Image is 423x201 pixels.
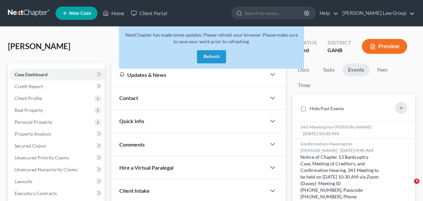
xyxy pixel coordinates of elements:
a: Unsecured Nonpriority Claims [9,164,105,176]
span: Client Intake [119,187,150,194]
a: Executory Contracts [9,187,105,199]
span: Comments [119,141,145,148]
button: Preview [362,39,407,54]
span: NextChapter has made some updates. Please refresh your browser. Please make sure to save your wor... [125,32,298,44]
div: Status [297,39,317,47]
a: Tasks [317,63,340,76]
a: Events [343,63,369,76]
span: New Case [69,11,91,16]
span: [DATE] 10:30 AM [303,131,339,136]
a: Fees [372,63,393,76]
span: [PERSON_NAME] [8,41,70,51]
span: Unsecured Nonpriority Claims [15,167,78,172]
a: Property Analysis [9,128,105,140]
a: Home [99,7,128,19]
a: Unsecured Priority Claims [9,152,105,164]
a: Timer [292,79,316,92]
span: Hire a Virtual Paralegal [119,164,173,171]
span: Real Property [15,107,43,113]
span: Unsecured Priority Claims [15,155,69,160]
iframe: Intercom live chat [401,179,416,194]
span: Hide Past Events [310,106,344,111]
div: GANB [327,47,351,54]
a: Secured Claims [9,140,105,152]
span: Contact [119,95,138,101]
button: Refresh [197,50,226,63]
span: 3 [414,179,419,184]
div: Filed [297,47,317,54]
span: Quick Info [119,118,144,124]
div: District [327,39,351,47]
span: Property Analysis [15,131,51,137]
div: Updates & News [119,71,258,78]
span: Lawsuits [15,179,32,184]
a: Client Portal [128,7,171,19]
a: Lawsuits [9,176,105,187]
input: Search by name... [245,7,305,19]
span: 341 Meeting for [PERSON_NAME] [300,124,371,130]
span: Executory Contracts [15,190,57,196]
span: Credit Report [15,84,43,89]
span: [DATE] 9:45 AM [340,148,373,153]
span: Confirmation Hearing for [PERSON_NAME] [300,141,353,153]
span: Client Profile [15,95,42,101]
span: Personal Property [15,119,52,125]
span: Case Dashboard [15,72,48,77]
a: Case Dashboard [9,69,105,81]
span: Secured Claims [15,143,46,149]
a: Credit Report [9,81,105,92]
a: Help [316,7,338,19]
a: [PERSON_NAME] Law Group [339,7,415,19]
